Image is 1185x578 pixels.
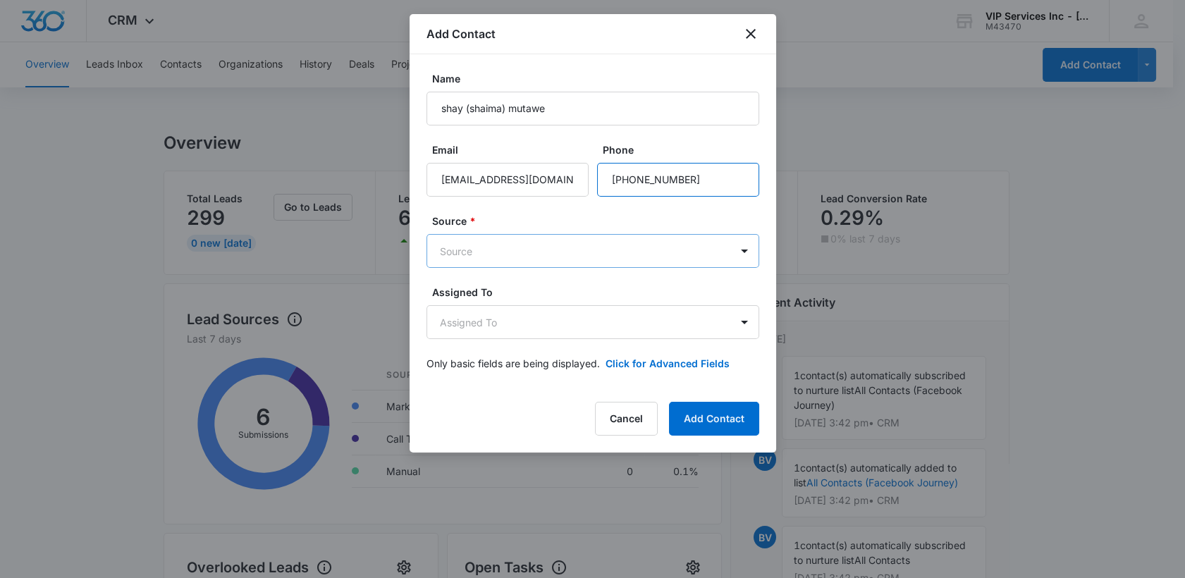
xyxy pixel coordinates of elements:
label: Email [432,142,594,157]
label: Name [432,71,765,86]
input: Email [426,163,589,197]
button: Click for Advanced Fields [606,356,730,371]
button: close [742,25,759,42]
input: Phone [597,163,759,197]
input: Name [426,92,759,125]
button: Cancel [595,402,658,436]
label: Phone [603,142,765,157]
button: Add Contact [669,402,759,436]
label: Assigned To [432,285,765,300]
label: Source [432,214,765,228]
h1: Add Contact [426,25,496,42]
p: Only basic fields are being displayed. [426,356,600,371]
